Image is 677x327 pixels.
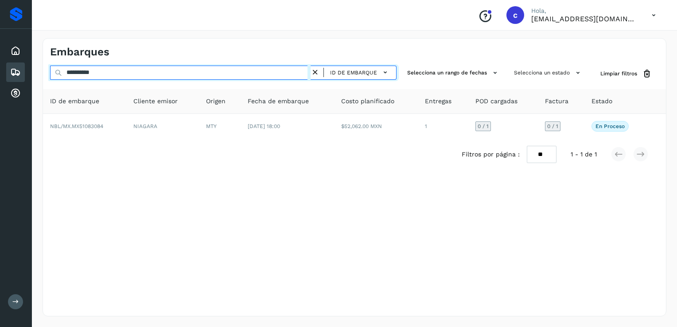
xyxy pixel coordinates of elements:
p: cuentasxcobrar@readysolutions.com.mx [531,15,638,23]
span: ID de embarque [50,97,99,106]
h4: Embarques [50,46,109,58]
td: $52,062.00 MXN [334,114,417,139]
p: En proceso [595,123,625,129]
span: Entregas [425,97,451,106]
button: ID de embarque [327,66,393,79]
span: [DATE] 18:00 [248,123,280,129]
span: Costo planificado [341,97,394,106]
button: Limpiar filtros [593,66,659,82]
span: Factura [545,97,568,106]
span: Cliente emisor [133,97,178,106]
div: Inicio [6,41,25,61]
span: Limpiar filtros [600,70,637,78]
button: Selecciona un rango de fechas [404,66,503,80]
span: NBL/MX.MX51083084 [50,123,103,129]
span: POD cargadas [475,97,517,106]
span: Estado [591,97,612,106]
span: 0 / 1 [547,124,558,129]
span: 1 - 1 de 1 [571,150,597,159]
span: ID de embarque [330,69,377,77]
span: Origen [206,97,226,106]
div: Cuentas por cobrar [6,84,25,103]
td: 1 [418,114,468,139]
td: MTY [199,114,241,139]
p: Hola, [531,7,638,15]
td: NIAGARA [126,114,199,139]
div: Embarques [6,62,25,82]
span: 0 / 1 [478,124,489,129]
button: Selecciona un estado [510,66,586,80]
span: Fecha de embarque [248,97,309,106]
span: Filtros por página : [462,150,520,159]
